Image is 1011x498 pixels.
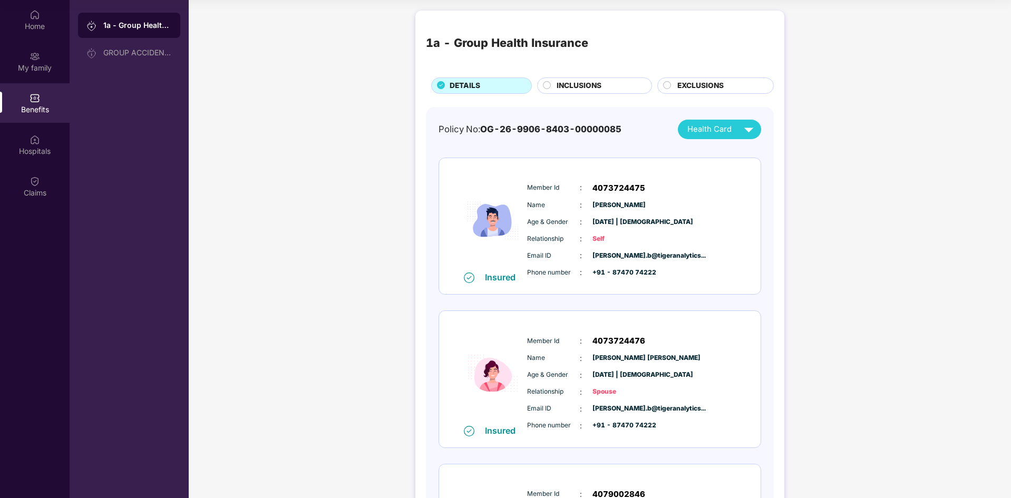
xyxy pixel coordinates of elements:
div: Insured [485,272,522,282]
span: Name [527,200,580,210]
span: INCLUSIONS [557,80,601,92]
span: : [580,267,582,278]
span: Name [527,353,580,363]
span: Health Card [687,123,732,135]
span: DETAILS [450,80,480,92]
div: Policy No: [439,122,621,136]
img: svg+xml;base64,PHN2ZyB3aWR0aD0iMjAiIGhlaWdodD0iMjAiIHZpZXdCb3g9IjAgMCAyMCAyMCIgZmlsbD0ibm9uZSIgeG... [86,21,97,31]
button: Health Card [678,120,761,139]
span: +91 - 87470 74222 [592,268,645,278]
span: Age & Gender [527,370,580,380]
span: : [580,182,582,193]
span: [DATE] | [DEMOGRAPHIC_DATA] [592,370,645,380]
span: Email ID [527,404,580,414]
span: : [580,403,582,415]
img: svg+xml;base64,PHN2ZyB4bWxucz0iaHR0cDovL3d3dy53My5vcmcvMjAwMC9zdmciIHZpZXdCb3g9IjAgMCAyNCAyNCIgd2... [740,120,758,139]
div: 1a - Group Health Insurance [426,34,588,52]
img: svg+xml;base64,PHN2ZyBpZD0iQ2xhaW0iIHhtbG5zPSJodHRwOi8vd3d3LnczLm9yZy8yMDAwL3N2ZyIgd2lkdGg9IjIwIi... [30,176,40,187]
span: : [580,420,582,432]
span: 4073724475 [592,182,645,194]
span: : [580,250,582,261]
span: [PERSON_NAME] [PERSON_NAME] [592,353,645,363]
span: +91 - 87470 74222 [592,421,645,431]
span: [PERSON_NAME].b@tigeranalytics... [592,404,645,414]
span: : [580,386,582,398]
img: svg+xml;base64,PHN2ZyBpZD0iQmVuZWZpdHMiIHhtbG5zPSJodHRwOi8vd3d3LnczLm9yZy8yMDAwL3N2ZyIgd2lkdGg9Ij... [30,93,40,103]
img: svg+xml;base64,PHN2ZyB3aWR0aD0iMjAiIGhlaWdodD0iMjAiIHZpZXdCb3g9IjAgMCAyMCAyMCIgZmlsbD0ibm9uZSIgeG... [86,48,97,58]
div: 1a - Group Health Insurance [103,20,172,31]
span: : [580,216,582,228]
span: Relationship [527,234,580,244]
span: Phone number [527,268,580,278]
img: svg+xml;base64,PHN2ZyB4bWxucz0iaHR0cDovL3d3dy53My5vcmcvMjAwMC9zdmciIHdpZHRoPSIxNiIgaGVpZ2h0PSIxNi... [464,426,474,436]
img: svg+xml;base64,PHN2ZyBpZD0iSG9tZSIgeG1sbnM9Imh0dHA6Ly93d3cudzMub3JnLzIwMDAvc3ZnIiB3aWR0aD0iMjAiIG... [30,9,40,20]
span: [PERSON_NAME].b@tigeranalytics... [592,251,645,261]
span: [DATE] | [DEMOGRAPHIC_DATA] [592,217,645,227]
span: Member Id [527,183,580,193]
img: svg+xml;base64,PHN2ZyB3aWR0aD0iMjAiIGhlaWdodD0iMjAiIHZpZXdCb3g9IjAgMCAyMCAyMCIgZmlsbD0ibm9uZSIgeG... [30,51,40,62]
span: : [580,369,582,381]
span: Age & Gender [527,217,580,227]
span: [PERSON_NAME] [592,200,645,210]
span: : [580,335,582,347]
div: GROUP ACCIDENTAL INSURANCE [103,48,172,57]
img: icon [461,322,524,425]
img: svg+xml;base64,PHN2ZyB4bWxucz0iaHR0cDovL3d3dy53My5vcmcvMjAwMC9zdmciIHdpZHRoPSIxNiIgaGVpZ2h0PSIxNi... [464,272,474,283]
span: Spouse [592,387,645,397]
span: : [580,233,582,245]
span: Member Id [527,336,580,346]
div: Insured [485,425,522,436]
span: OG-26-9906-8403-00000085 [480,124,621,134]
span: : [580,353,582,364]
span: 4073724476 [592,335,645,347]
span: Self [592,234,645,244]
span: Email ID [527,251,580,261]
span: : [580,199,582,211]
span: EXCLUSIONS [677,80,724,92]
span: Relationship [527,387,580,397]
img: icon [461,169,524,272]
span: Phone number [527,421,580,431]
img: svg+xml;base64,PHN2ZyBpZD0iSG9zcGl0YWxzIiB4bWxucz0iaHR0cDovL3d3dy53My5vcmcvMjAwMC9zdmciIHdpZHRoPS... [30,134,40,145]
